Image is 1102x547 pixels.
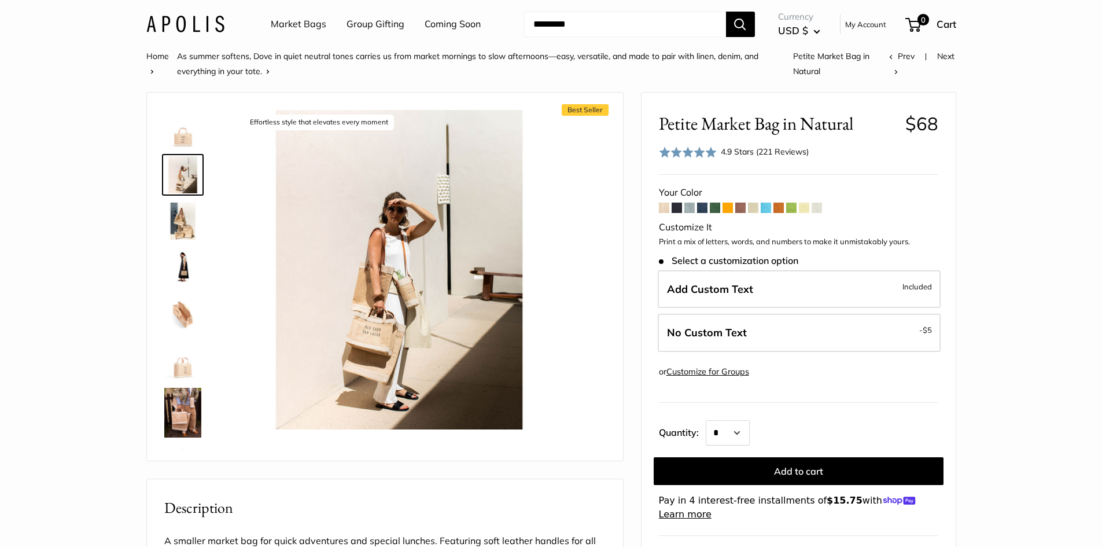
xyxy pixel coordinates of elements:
[524,12,726,37] input: Search...
[659,236,938,248] p: Print a mix of letters, words, and numbers to make it unmistakably yours.
[659,113,897,134] span: Petite Market Bag in Natural
[902,280,932,293] span: Included
[347,16,404,33] a: Group Gifting
[658,270,941,309] label: Add Custom Text
[659,417,706,446] label: Quantity:
[793,51,869,76] span: Petite Market Bag in Natural
[721,145,809,158] div: 4.9 Stars (221 Reviews)
[164,295,201,332] img: description_Spacious inner area with room for everything.
[162,200,204,242] a: description_The Original Market bag in its 4 native styles
[905,112,938,135] span: $68
[425,16,481,33] a: Coming Soon
[164,203,201,240] img: description_The Original Market bag in its 4 native styles
[778,21,820,40] button: USD $
[937,18,956,30] span: Cart
[162,247,204,288] a: Petite Market Bag in Natural
[919,323,932,337] span: -
[726,12,755,37] button: Search
[659,255,798,266] span: Select a customization option
[162,339,204,381] a: Petite Market Bag in Natural
[778,24,808,36] span: USD $
[164,110,201,147] img: Petite Market Bag in Natural
[889,51,915,61] a: Prev
[177,51,758,76] a: As summer softens, Dove in quiet neutral tones carries us from market mornings to slow afternoons...
[164,388,201,438] img: Petite Market Bag in Natural
[659,219,938,236] div: Customize It
[271,16,326,33] a: Market Bags
[162,108,204,149] a: Petite Market Bag in Natural
[162,386,204,440] a: Petite Market Bag in Natural
[164,497,606,519] h2: Description
[778,9,820,25] span: Currency
[162,445,204,486] a: Petite Market Bag in Natural
[658,314,941,352] label: Leave Blank
[239,110,559,429] img: description_Effortless style that elevates every moment
[659,144,809,160] div: 4.9 Stars (221 Reviews)
[845,17,886,31] a: My Account
[659,364,749,380] div: or
[146,49,889,79] nav: Breadcrumb
[244,115,394,130] div: Effortless style that elevates every moment
[162,293,204,335] a: description_Spacious inner area with room for everything.
[666,366,749,377] a: Customize for Groups
[906,15,956,34] a: 0 Cart
[164,156,201,193] img: description_Effortless style that elevates every moment
[659,184,938,201] div: Your Color
[667,326,747,339] span: No Custom Text
[923,325,932,335] span: $5
[917,14,928,25] span: 0
[562,104,609,116] span: Best Seller
[146,16,224,32] img: Apolis
[667,282,753,296] span: Add Custom Text
[164,249,201,286] img: Petite Market Bag in Natural
[164,342,201,379] img: Petite Market Bag in Natural
[164,447,201,484] img: Petite Market Bag in Natural
[654,457,943,485] button: Add to cart
[146,51,169,61] a: Home
[162,154,204,196] a: description_Effortless style that elevates every moment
